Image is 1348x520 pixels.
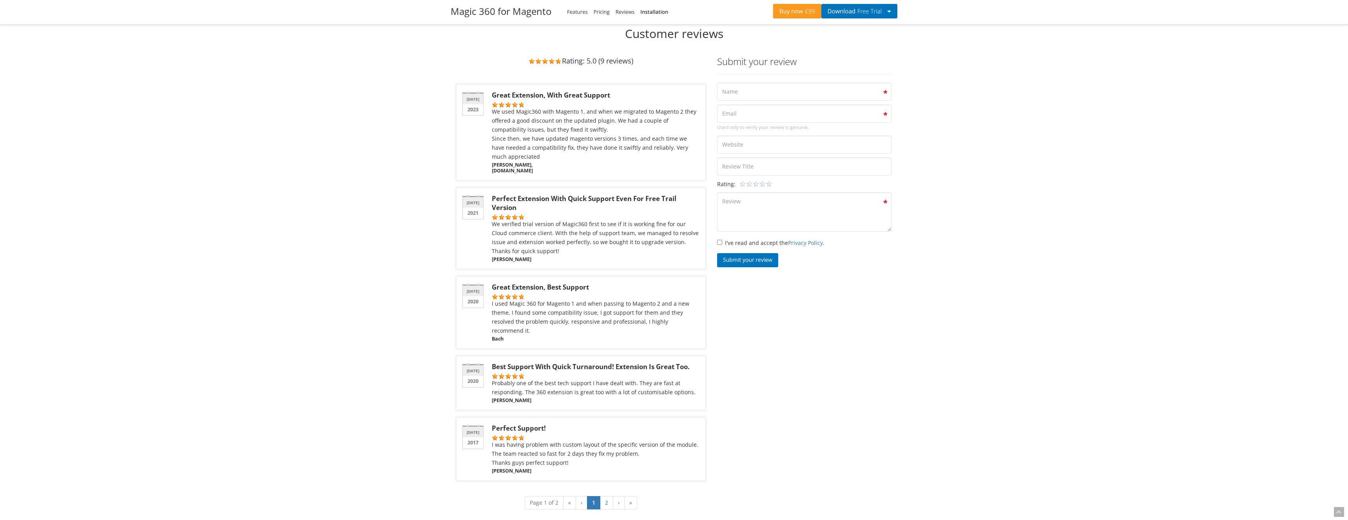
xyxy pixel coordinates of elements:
input: I've read and accept thePrivacy Policy. [717,240,722,245]
span: [DATE] [463,365,483,376]
span: [DATE] [463,286,483,296]
a: » [624,496,637,509]
a: Page 1 of 2 [525,496,563,509]
div: We used Magic360 with Magento 1, and when we migrated to Magento 2 they offered a good discount o... [492,107,699,161]
a: ‹ [576,496,587,509]
h2: Customer reviews [451,27,897,41]
a: Privacy Policy [788,239,823,246]
span: [DATE] [463,427,483,437]
div: I used Magic 360 for Magento 1 and when passing to Magento 2 and a new theme, I found some compat... [492,299,699,335]
label: Rating: [717,179,736,188]
a: Installation [640,8,668,15]
span: [DOMAIN_NAME] [492,168,699,174]
span: Used only to verify your review is genuine. [717,123,891,132]
a: Features [567,8,588,15]
p: [PERSON_NAME] [492,256,699,262]
div: We verified trial version of Magic360 first to see if it is working fine for our Cloud commerce c... [492,219,699,255]
a: Pricing [594,8,610,15]
div: Great Extension, with great support [492,91,699,100]
p: Bach [492,336,699,342]
button: DownloadFree Trial [821,4,897,18]
a: Not good [739,181,753,187]
input: Email [717,105,891,123]
h2: Magic 360 for Magento [451,6,551,17]
span: 2021 [463,208,483,219]
div: Best support with quick turnaround! Extension is great too. [492,362,699,371]
p: [PERSON_NAME] [492,468,698,474]
span: 2020 [463,296,483,308]
span: [DATE] [463,94,483,104]
a: 2 [600,496,613,509]
a: › [613,496,625,509]
span: £99 [803,8,815,14]
span: [DATE] [463,197,483,208]
input: Name [717,83,891,101]
div: Perfect extension with Quick support even for Free trail version [492,194,699,212]
span: 2023 [463,104,483,116]
div: Rating: 5.0 (9 reviews) [457,49,705,73]
p: [PERSON_NAME] [492,397,699,403]
div: Probably one of the best tech support I have dealt with. They are fast at responding. The 360 ext... [492,379,699,397]
a: Terrible [739,181,746,187]
input: Website [717,136,891,154]
a: « [563,496,576,509]
h3: Submit your review [717,56,891,67]
span: 2020 [463,376,483,387]
label: I've read and accept the . [717,238,824,247]
a: 1 [587,496,600,509]
span: Free Trial [855,8,882,14]
div: Perfect support! [492,424,698,433]
p: [PERSON_NAME], [492,162,699,174]
div: I was having problem with custom layout of the specific version of the module. The team reacted s... [492,440,698,467]
button: Submit your review [717,253,778,267]
a: Buy now£99 [773,4,821,18]
span: 2017 [463,437,483,449]
div: Great Extension, best support [492,283,699,292]
input: Review Title [717,158,891,176]
a: Reviews [616,8,635,15]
